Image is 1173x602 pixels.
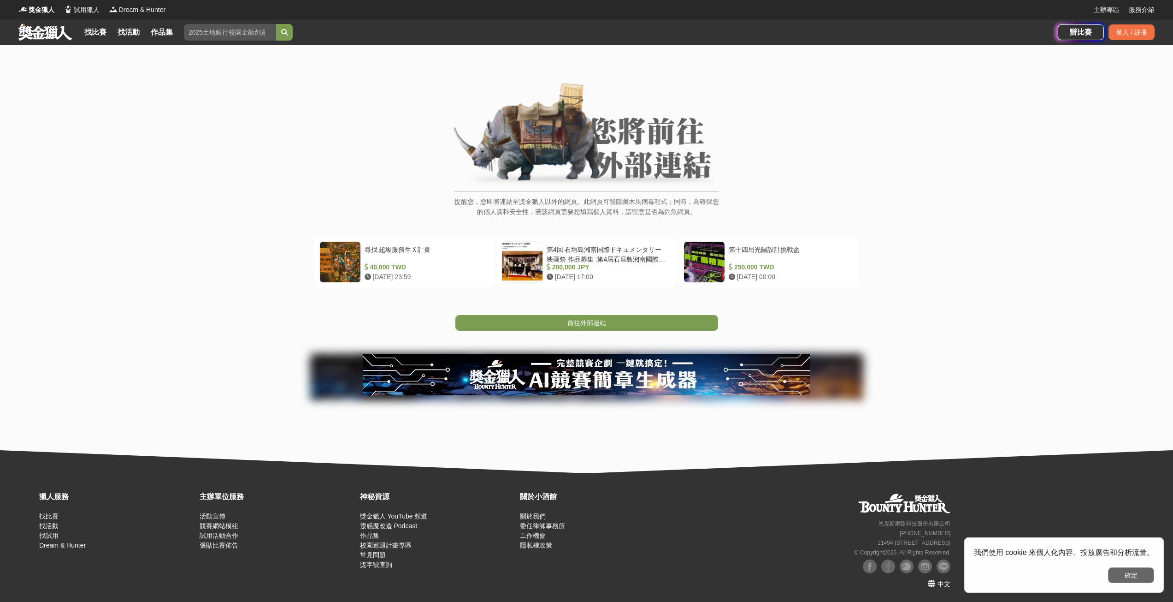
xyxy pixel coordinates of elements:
[520,542,552,549] a: 隱私權政策
[878,520,950,527] small: 恩克斯網路科技股份有限公司
[1108,567,1154,583] button: 確定
[455,315,718,331] a: 前往外部連結
[729,245,850,262] div: 第十四屆光陽設計挑戰盃
[365,245,486,262] div: 尋找 超級服務生Ｘ計畫
[729,262,850,272] div: 250,000 TWD
[315,237,494,287] a: 尋找 超級服務生Ｘ計畫 40,000 TWD [DATE] 23:59
[900,530,950,536] small: [PHONE_NUMBER]
[974,548,1154,556] span: 我們使用 cookie 來個人化內容、投放廣告和分析流量。
[360,522,417,530] a: 靈感魔改造 Podcast
[360,551,386,559] a: 常見問題
[39,522,59,530] a: 找活動
[454,197,719,226] p: 提醒您，您即將連結至獎金獵人以外的網頁。此網頁可能隱藏木馬病毒程式；同時，為確保您的個人資料安全性，若該網頁需要您填寫個人資料，請留意是否為釣魚網頁。
[497,237,676,287] a: 第4回 石垣島湘南国際ドキュメンタリー映画祭 作品募集 :第4屆石垣島湘南國際紀錄片電影節作品徵集 200,000 JPY [DATE] 17:00
[937,580,950,588] span: 中文
[937,560,950,573] img: LINE
[360,532,379,539] a: 作品集
[18,5,54,15] a: Logo獎金獵人
[547,272,668,282] div: [DATE] 17:00
[729,272,850,282] div: [DATE] 00:00
[567,319,606,327] span: 前往外部連結
[147,26,177,39] a: 作品集
[363,354,810,395] img: e66c81bb-b616-479f-8cf1-2a61d99b1888.jpg
[365,272,486,282] div: [DATE] 23:59
[360,561,392,568] a: 獎字號查詢
[109,5,118,14] img: Logo
[360,542,412,549] a: 校園巡迴計畫專區
[64,5,100,15] a: Logo試用獵人
[18,5,28,14] img: Logo
[1129,5,1155,15] a: 服務介紹
[547,262,668,272] div: 200,000 JPY
[29,5,54,15] span: 獎金獵人
[360,513,428,520] a: 獎金獵人 YouTube 頻道
[1094,5,1120,15] a: 主辦專區
[81,26,110,39] a: 找比賽
[918,560,932,573] img: Instagram
[454,83,719,187] img: External Link Banner
[1108,24,1155,40] div: 登入 / 註冊
[365,262,486,272] div: 40,000 TWD
[520,491,676,502] div: 關於小酒館
[200,513,225,520] a: 活動宣傳
[878,540,951,546] small: 11494 [STREET_ADDRESS]
[200,532,238,539] a: 試用活動合作
[200,542,238,549] a: 張貼比賽佈告
[360,491,516,502] div: 神秘資源
[39,542,86,549] a: Dream & Hunter
[520,513,546,520] a: 關於我們
[109,5,165,15] a: LogoDream & Hunter
[520,522,565,530] a: 委任律師事務所
[520,532,546,539] a: 工作機會
[39,513,59,520] a: 找比賽
[854,549,950,556] small: © Copyright 2025 . All Rights Reserved.
[900,560,914,573] img: Plurk
[863,560,877,573] img: Facebook
[39,532,59,539] a: 找試用
[1058,24,1104,40] a: 辦比賽
[547,245,668,262] div: 第4回 石垣島湘南国際ドキュメンタリー映画祭 作品募集 :第4屆石垣島湘南國際紀錄片電影節作品徵集
[200,491,355,502] div: 主辦單位服務
[119,5,165,15] span: Dream & Hunter
[39,491,195,502] div: 獵人服務
[679,237,858,287] a: 第十四屆光陽設計挑戰盃 250,000 TWD [DATE] 00:00
[200,522,238,530] a: 競賽網站模組
[64,5,73,14] img: Logo
[74,5,100,15] span: 試用獵人
[114,26,143,39] a: 找活動
[881,560,895,573] img: Facebook
[184,24,276,41] input: 2025土地銀行校園金融創意挑戰賽：從你出發 開啟智慧金融新頁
